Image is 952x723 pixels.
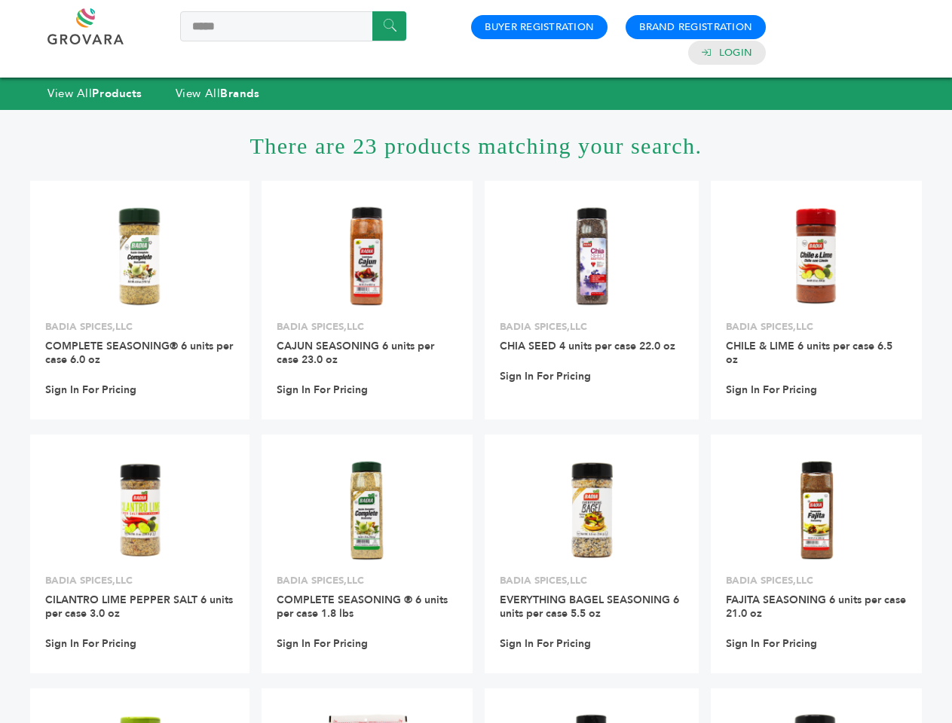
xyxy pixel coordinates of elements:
a: Sign In For Pricing [726,383,817,397]
img: CHILE & LIME 6 units per case 6.5 oz [762,202,871,311]
p: BADIA SPICES,LLC [500,574,684,587]
p: BADIA SPICES,LLC [277,574,458,587]
a: View AllBrands [176,86,260,101]
a: Sign In For Pricing [45,637,136,651]
img: CHIA SEED 4 units per case 22.0 oz [537,202,647,311]
a: Sign In For Pricing [277,637,368,651]
a: CHILE & LIME 6 units per case 6.5 oz [726,339,892,367]
p: BADIA SPICES,LLC [277,320,458,334]
a: Buyer Registration [485,20,594,34]
p: BADIA SPICES,LLC [45,320,234,334]
input: Search a product or brand... [180,11,406,41]
a: CAJUN SEASONING 6 units per case 23.0 oz [277,339,434,367]
a: EVERYTHING BAGEL SEASONING 6 units per case 5.5 oz [500,593,679,621]
a: FAJITA SEASONING 6 units per case 21.0 oz [726,593,906,621]
strong: Products [92,86,142,101]
a: CILANTRO LIME PEPPER SALT 6 units per case 3.0 oz [45,593,233,621]
a: Sign In For Pricing [45,383,136,397]
a: Sign In For Pricing [726,637,817,651]
img: EVERYTHING BAGEL SEASONING 6 units per case 5.5 oz [537,456,647,565]
a: Login [719,46,752,59]
p: BADIA SPICES,LLC [726,320,907,334]
strong: Brands [220,86,259,101]
a: COMPLETE SEASONING® 6 units per case 6.0 oz [45,339,233,367]
img: COMPLETE SEASONING ® 6 units per case 1.8 lbs [313,456,422,565]
a: Sign In For Pricing [500,637,591,651]
p: BADIA SPICES,LLC [726,574,907,587]
img: FAJITA SEASONING 6 units per case 21.0 oz [762,456,871,565]
a: Sign In For Pricing [277,383,368,397]
p: BADIA SPICES,LLC [500,320,684,334]
a: View AllProducts [47,86,142,101]
p: BADIA SPICES,LLC [45,574,234,587]
a: Sign In For Pricing [500,370,591,383]
a: COMPLETE SEASONING ® 6 units per case 1.8 lbs [277,593,448,621]
a: Brand Registration [639,20,752,34]
a: CHIA SEED 4 units per case 22.0 oz [500,339,675,353]
img: COMPLETE SEASONING® 6 units per case 6.0 oz [85,202,194,311]
img: CILANTRO LIME PEPPER SALT 6 units per case 3.0 oz [85,456,194,565]
img: CAJUN SEASONING 6 units per case 23.0 oz [313,202,422,311]
h1: There are 23 products matching your search. [30,110,922,181]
